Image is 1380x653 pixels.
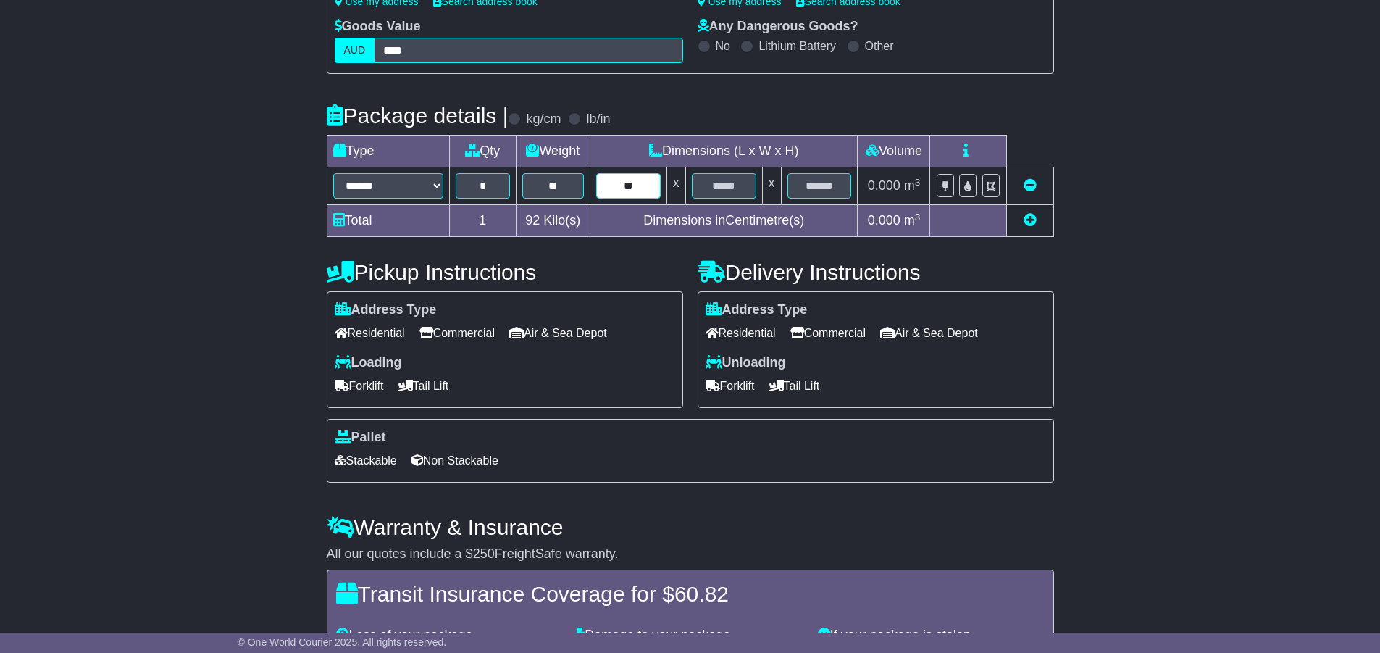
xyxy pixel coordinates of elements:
[398,375,449,397] span: Tail Lift
[327,260,683,284] h4: Pickup Instructions
[449,136,516,167] td: Qty
[335,430,386,446] label: Pallet
[790,322,866,344] span: Commercial
[590,136,858,167] td: Dimensions (L x W x H)
[915,212,921,222] sup: 3
[329,628,570,644] div: Loss of your package
[706,302,808,318] label: Address Type
[327,546,1054,562] div: All our quotes include a $ FreightSafe warranty.
[590,205,858,237] td: Dimensions in Centimetre(s)
[706,322,776,344] span: Residential
[335,375,384,397] span: Forklift
[335,449,397,472] span: Stackable
[509,322,607,344] span: Air & Sea Depot
[336,582,1045,606] h4: Transit Insurance Coverage for $
[769,375,820,397] span: Tail Lift
[525,213,540,228] span: 92
[904,178,921,193] span: m
[419,322,495,344] span: Commercial
[411,449,498,472] span: Non Stackable
[716,39,730,53] label: No
[858,136,930,167] td: Volume
[868,178,900,193] span: 0.000
[516,136,590,167] td: Weight
[586,112,610,128] label: lb/in
[674,582,729,606] span: 60.82
[904,213,921,228] span: m
[758,39,836,53] label: Lithium Battery
[335,302,437,318] label: Address Type
[327,104,509,128] h4: Package details |
[762,167,781,205] td: x
[238,636,447,648] span: © One World Courier 2025. All rights reserved.
[1024,213,1037,228] a: Add new item
[327,136,449,167] td: Type
[811,628,1052,644] div: If your package is stolen
[569,628,811,644] div: Damage to your package
[327,205,449,237] td: Total
[865,39,894,53] label: Other
[915,177,921,188] sup: 3
[473,546,495,561] span: 250
[327,515,1054,539] h4: Warranty & Insurance
[1024,178,1037,193] a: Remove this item
[706,355,786,371] label: Unloading
[706,375,755,397] span: Forklift
[335,19,421,35] label: Goods Value
[698,19,858,35] label: Any Dangerous Goods?
[449,205,516,237] td: 1
[868,213,900,228] span: 0.000
[335,38,375,63] label: AUD
[335,355,402,371] label: Loading
[698,260,1054,284] h4: Delivery Instructions
[335,322,405,344] span: Residential
[526,112,561,128] label: kg/cm
[666,167,685,205] td: x
[516,205,590,237] td: Kilo(s)
[880,322,978,344] span: Air & Sea Depot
